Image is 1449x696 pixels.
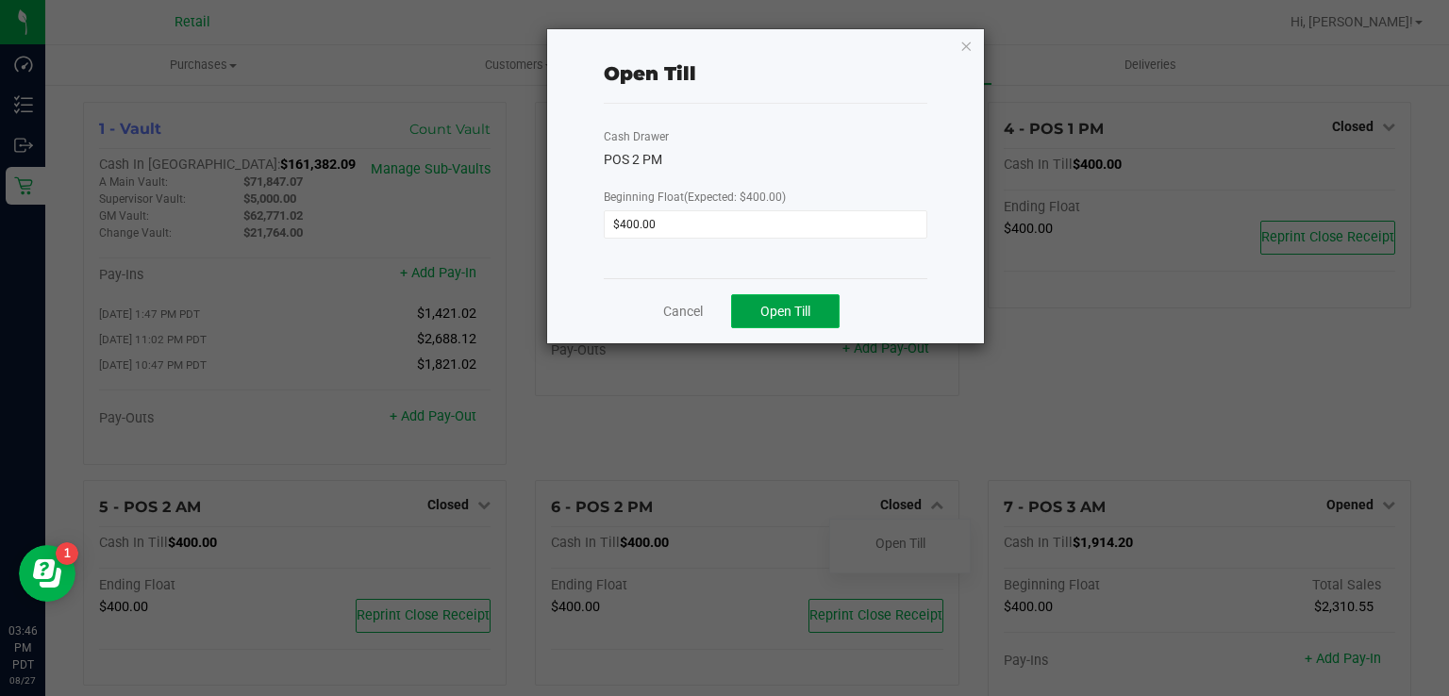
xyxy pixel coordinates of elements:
label: Cash Drawer [604,128,669,145]
span: Open Till [760,304,810,319]
div: POS 2 PM [604,150,927,170]
div: Open Till [604,59,696,88]
span: Beginning Float [604,191,786,204]
iframe: Resource center unread badge [56,542,78,565]
a: Cancel [663,302,703,322]
span: (Expected: $400.00) [684,191,786,204]
button: Open Till [731,294,840,328]
iframe: Resource center [19,545,75,602]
